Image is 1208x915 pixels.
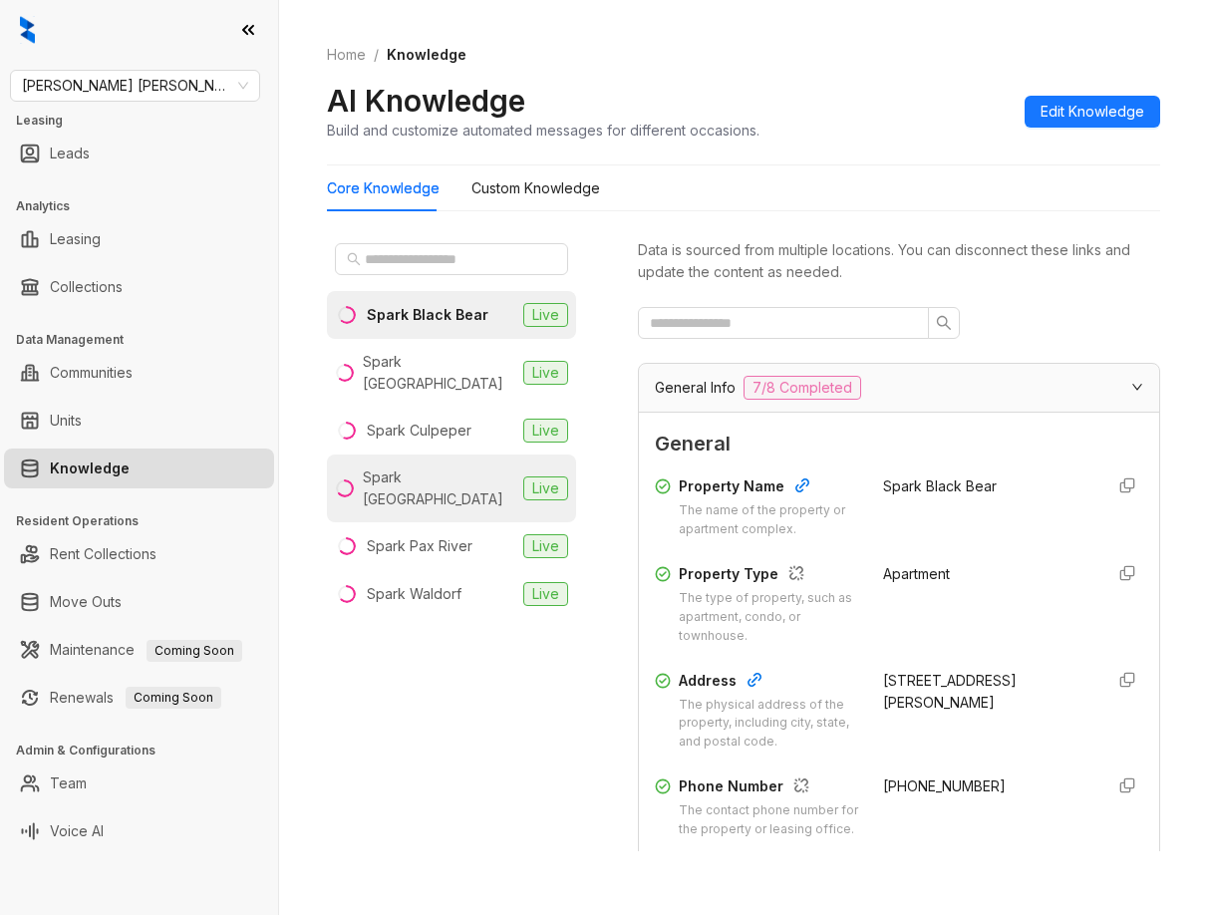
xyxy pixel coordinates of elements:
[50,267,123,307] a: Collections
[4,678,274,718] li: Renewals
[4,449,274,488] li: Knowledge
[4,353,274,393] li: Communities
[50,134,90,173] a: Leads
[639,364,1159,412] div: General Info7/8 Completed
[883,777,1006,794] span: [PHONE_NUMBER]
[50,763,87,803] a: Team
[883,565,950,582] span: Apartment
[679,589,859,646] div: The type of property, such as apartment, condo, or townhouse.
[655,429,1143,459] span: General
[883,670,1087,714] div: [STREET_ADDRESS][PERSON_NAME]
[523,361,568,385] span: Live
[347,252,361,266] span: search
[679,563,859,589] div: Property Type
[50,678,221,718] a: RenewalsComing Soon
[50,582,122,622] a: Move Outs
[126,687,221,709] span: Coming Soon
[50,449,130,488] a: Knowledge
[4,267,274,307] li: Collections
[523,582,568,606] span: Live
[679,775,859,801] div: Phone Number
[679,696,859,753] div: The physical address of the property, including city, state, and postal code.
[679,475,859,501] div: Property Name
[16,197,278,215] h3: Analytics
[16,331,278,349] h3: Data Management
[16,742,278,760] h3: Admin & Configurations
[679,501,859,539] div: The name of the property or apartment complex.
[936,315,952,331] span: search
[4,134,274,173] li: Leads
[655,377,736,399] span: General Info
[50,219,101,259] a: Leasing
[1041,101,1144,123] span: Edit Knowledge
[744,376,861,400] span: 7/8 Completed
[471,177,600,199] div: Custom Knowledge
[679,801,859,839] div: The contact phone number for the property or leasing office.
[4,763,274,803] li: Team
[363,466,515,510] div: Spark [GEOGRAPHIC_DATA]
[50,811,104,851] a: Voice AI
[367,535,472,557] div: Spark Pax River
[523,303,568,327] span: Live
[147,640,242,662] span: Coming Soon
[327,82,525,120] h2: AI Knowledge
[1025,96,1160,128] button: Edit Knowledge
[50,401,82,441] a: Units
[1131,381,1143,393] span: expanded
[4,811,274,851] li: Voice AI
[4,534,274,574] li: Rent Collections
[4,630,274,670] li: Maintenance
[16,512,278,530] h3: Resident Operations
[367,420,471,442] div: Spark Culpeper
[16,112,278,130] h3: Leasing
[4,219,274,259] li: Leasing
[679,670,859,696] div: Address
[523,534,568,558] span: Live
[638,239,1160,283] div: Data is sourced from multiple locations. You can disconnect these links and update the content as...
[367,583,461,605] div: Spark Waldorf
[323,44,370,66] a: Home
[883,477,997,494] span: Spark Black Bear
[374,44,379,66] li: /
[523,419,568,443] span: Live
[20,16,35,44] img: logo
[4,401,274,441] li: Units
[327,177,440,199] div: Core Knowledge
[327,120,759,141] div: Build and customize automated messages for different occasions.
[50,353,133,393] a: Communities
[387,46,466,63] span: Knowledge
[50,534,156,574] a: Rent Collections
[363,351,515,395] div: Spark [GEOGRAPHIC_DATA]
[22,71,248,101] span: Gates Hudson
[523,476,568,500] span: Live
[367,304,488,326] div: Spark Black Bear
[4,582,274,622] li: Move Outs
